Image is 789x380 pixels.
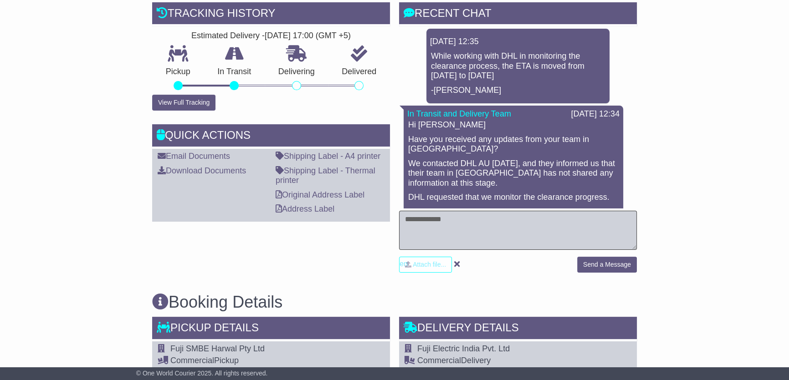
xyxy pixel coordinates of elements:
[431,51,605,81] p: While working with DHL in monitoring the clearance process, the ETA is moved from [DATE] to [DATE]
[408,159,619,188] p: We contacted DHL AU [DATE], and they informed us that their team in [GEOGRAPHIC_DATA] has not sha...
[170,344,265,353] span: Fuji SMBE Harwal Pty Ltd
[152,293,637,311] h3: Booking Details
[408,193,619,203] p: DHL requested that we monitor the clearance progress.
[152,31,390,41] div: Estimated Delivery -
[276,204,334,213] a: Address Label
[152,67,204,77] p: Pickup
[152,317,390,341] div: Pickup Details
[204,67,265,77] p: In Transit
[431,86,605,96] p: -[PERSON_NAME]
[408,120,619,130] p: Hi [PERSON_NAME]
[170,356,384,366] div: Pickup
[430,37,606,47] div: [DATE] 12:35
[136,370,268,377] span: © One World Courier 2025. All rights reserved.
[265,31,351,41] div: [DATE] 17:00 (GMT +5)
[152,124,390,149] div: Quick Actions
[276,190,364,199] a: Original Address Label
[407,109,511,118] a: In Transit and Delivery Team
[152,95,215,111] button: View Full Tracking
[276,166,375,185] a: Shipping Label - Thermal printer
[417,344,510,353] span: Fuji Electric India Pvt. Ltd
[571,109,620,119] div: [DATE] 12:34
[158,152,230,161] a: Email Documents
[577,257,637,273] button: Send a Message
[408,135,619,154] p: Have you received any updates from your team in [GEOGRAPHIC_DATA]?
[328,67,390,77] p: Delivered
[417,356,631,366] div: Delivery
[158,166,246,175] a: Download Documents
[276,152,380,161] a: Shipping Label - A4 printer
[265,67,328,77] p: Delivering
[170,356,214,365] span: Commercial
[417,356,461,365] span: Commercial
[408,207,619,217] p: Regards
[152,2,390,27] div: Tracking history
[399,317,637,341] div: Delivery Details
[399,2,637,27] div: RECENT CHAT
